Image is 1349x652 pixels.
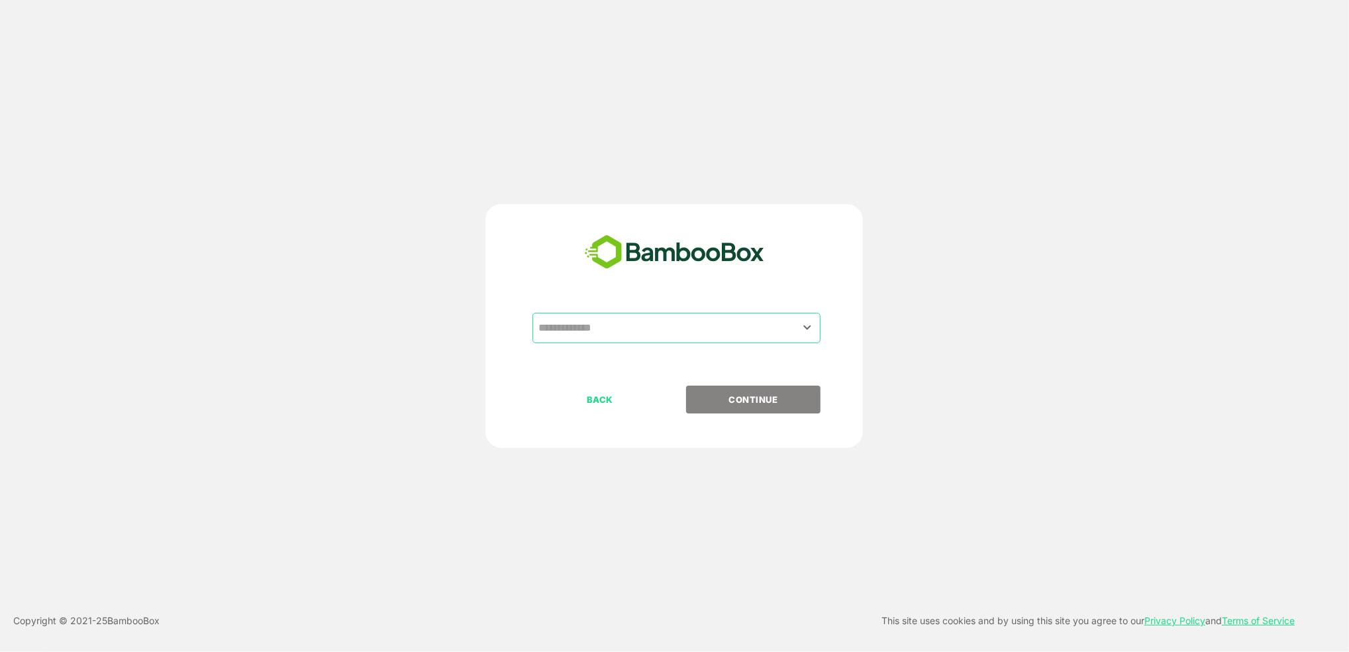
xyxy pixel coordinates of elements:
[1222,615,1295,626] a: Terms of Service
[687,392,820,407] p: CONTINUE
[13,613,160,629] p: Copyright © 2021- 25 BambooBox
[577,231,772,274] img: bamboobox
[798,319,816,337] button: Open
[534,392,666,407] p: BACK
[881,613,1295,629] p: This site uses cookies and by using this site you agree to our and
[1144,615,1205,626] a: Privacy Policy
[532,386,667,413] button: BACK
[686,386,821,413] button: CONTINUE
